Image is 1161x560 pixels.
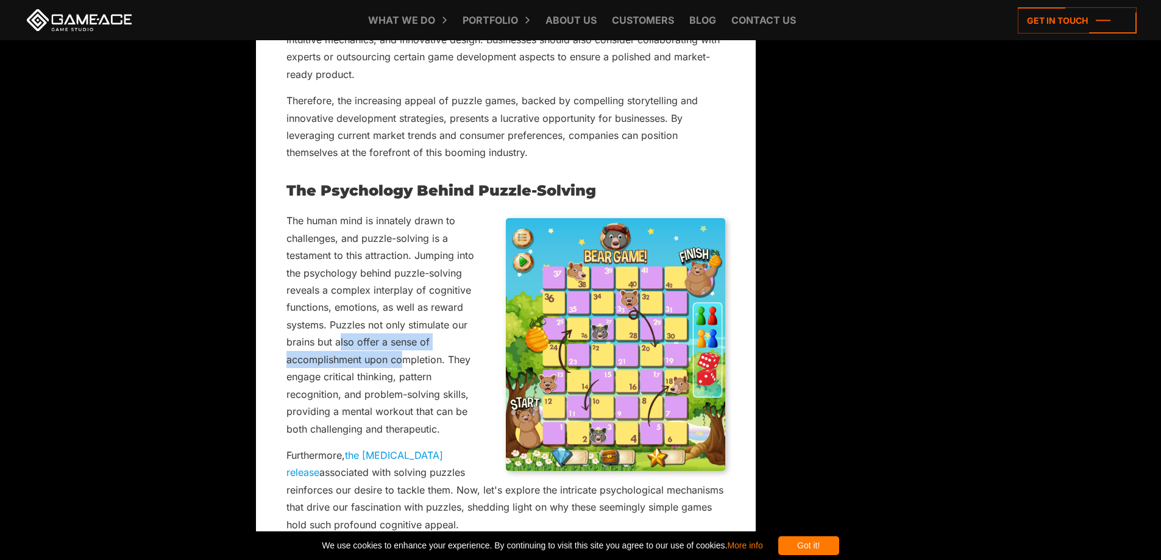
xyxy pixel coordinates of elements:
h2: The Psychology Behind Puzzle-Solving [286,183,725,199]
img: Puzzle game example [506,218,725,470]
a: More info [727,541,762,550]
p: Furthermore, associated with solving puzzles reinforces our desire to tackle them. Now, let's exp... [286,447,725,533]
a: Get in touch [1018,7,1137,34]
a: the [MEDICAL_DATA] release [286,449,443,478]
p: Therefore, the increasing appeal of puzzle games, backed by compelling storytelling and innovativ... [286,92,725,161]
p: The human mind is innately drawn to challenges, and puzzle-solving is a testament to this attract... [286,212,725,438]
span: We use cookies to enhance your experience. By continuing to visit this site you agree to our use ... [322,536,762,555]
div: Got it! [778,536,839,555]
